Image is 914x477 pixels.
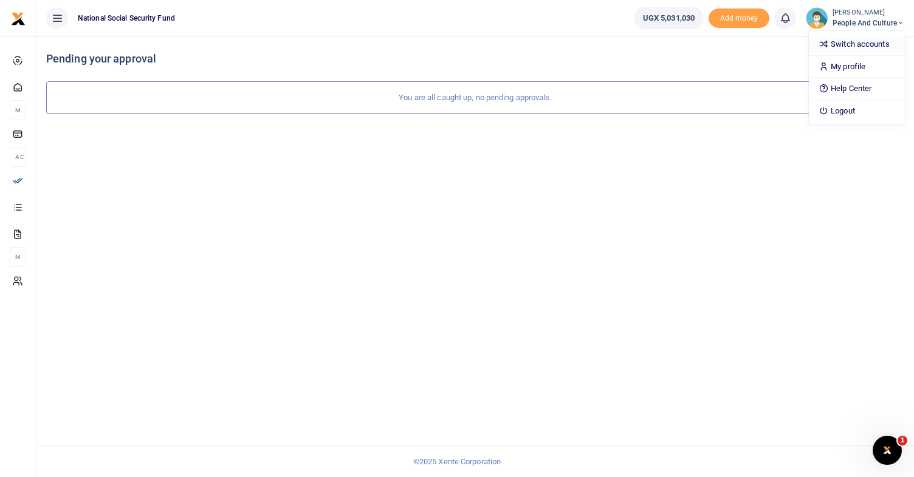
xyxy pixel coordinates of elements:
span: People and Culture [833,18,904,29]
a: Add money [709,13,769,22]
li: M [10,247,26,267]
img: profile-user [806,7,828,29]
span: National Social Security Fund [73,13,180,24]
li: Toup your wallet [709,8,769,29]
li: M [10,100,26,120]
a: Help Center [809,80,905,97]
span: UGX 5,031,030 [643,12,695,24]
a: UGX 5,031,030 [634,7,704,29]
h4: Pending your approval [46,52,904,66]
iframe: Intercom live chat [873,436,902,465]
span: Add money [709,8,769,29]
div: You are all caught up, no pending approvals. [46,81,904,114]
li: Ac [10,147,26,167]
a: Switch accounts [809,36,905,53]
a: My profile [809,58,905,75]
img: logo-small [11,12,26,26]
li: Wallet ballance [629,7,709,29]
small: [PERSON_NAME] [833,8,904,18]
span: 1 [898,436,907,445]
a: Logout [809,103,905,120]
a: profile-user [PERSON_NAME] People and Culture [806,7,904,29]
a: logo-small logo-large logo-large [11,13,26,22]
